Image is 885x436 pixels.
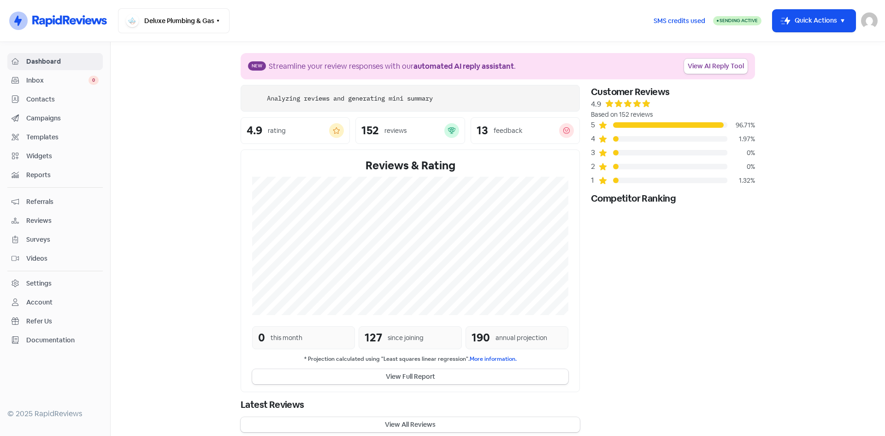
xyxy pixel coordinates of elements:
a: Surveys [7,231,103,248]
a: Reports [7,167,103,184]
div: 5 [591,119,598,131]
div: reviews [384,126,407,136]
a: Campaigns [7,110,103,127]
div: 1.97% [727,134,755,144]
a: Refer Us [7,313,103,330]
div: 152 [361,125,379,136]
div: Analyzing reviews and generating mini summary [267,94,433,103]
div: 2 [591,161,598,172]
div: Competitor Ranking [591,191,755,205]
span: Referrals [26,197,99,207]
div: 4.9 [247,125,262,136]
div: 96.71% [727,120,755,130]
a: Sending Active [713,15,761,26]
span: Campaigns [26,113,99,123]
div: 127 [365,329,382,346]
div: 190 [472,329,490,346]
div: 0% [727,162,755,172]
div: rating [268,126,286,136]
div: 1 [591,175,598,186]
div: 1.32% [727,176,755,185]
span: SMS credits used [654,16,705,26]
span: Documentation [26,335,99,345]
a: Dashboard [7,53,103,70]
span: Videos [26,254,99,263]
span: New [248,61,266,71]
span: Contacts [26,95,99,104]
div: 0 [258,329,265,346]
div: Latest Reviews [241,398,580,412]
div: 0% [727,148,755,158]
button: View All Reviews [241,417,580,432]
button: Deluxe Plumbing & Gas [118,8,230,33]
a: Contacts [7,91,103,108]
a: Widgets [7,148,103,165]
a: View AI Reply Tool [684,59,748,74]
a: Account [7,294,103,311]
div: since joining [388,333,424,343]
a: Inbox 0 [7,72,103,89]
div: Customer Reviews [591,85,755,99]
div: 13 [477,125,488,136]
a: Settings [7,275,103,292]
span: Widgets [26,151,99,161]
span: Templates [26,132,99,142]
span: Refer Us [26,317,99,326]
div: 4.9 [591,99,601,110]
span: Reports [26,170,99,180]
span: Sending Active [720,18,758,24]
button: Quick Actions [773,10,855,32]
a: Referrals [7,193,103,210]
a: Reviews [7,212,103,229]
div: Based on 152 reviews [591,110,755,119]
div: © 2025 RapidReviews [7,408,103,419]
img: User [861,12,878,29]
div: 3 [591,147,598,158]
div: feedback [494,126,522,136]
a: 4.9rating [241,117,350,144]
div: this month [271,333,302,343]
a: SMS credits used [646,15,713,25]
span: 0 [88,76,99,85]
a: 152reviews [355,117,465,144]
div: Settings [26,279,52,288]
div: Account [26,298,53,307]
button: View Full Report [252,369,568,384]
span: Inbox [26,76,88,85]
b: automated AI reply assistant [413,61,514,71]
a: Templates [7,129,103,146]
div: Streamline your review responses with our . [269,61,516,72]
span: Surveys [26,235,99,245]
a: Documentation [7,332,103,349]
span: Reviews [26,216,99,226]
a: More information. [470,355,517,363]
small: * Projection calculated using "Least squares linear regression". [252,355,568,364]
div: annual projection [496,333,547,343]
a: Videos [7,250,103,267]
a: 13feedback [471,117,580,144]
div: Reviews & Rating [252,157,568,174]
div: 4 [591,133,598,144]
span: Dashboard [26,57,99,66]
